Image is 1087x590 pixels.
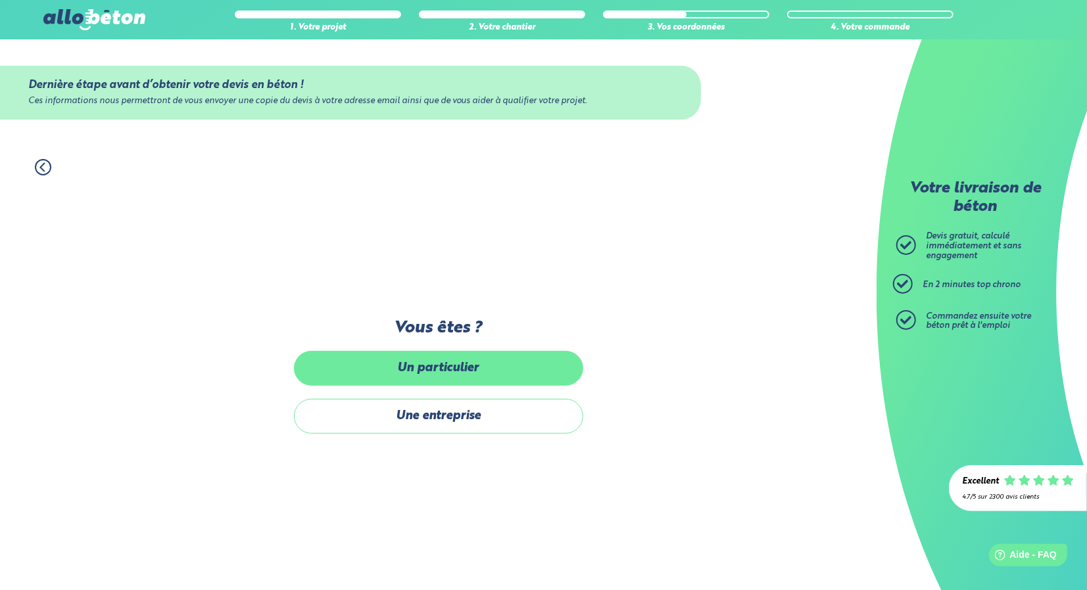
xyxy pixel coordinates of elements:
[235,23,401,33] div: 1. Votre projet
[900,180,1051,216] p: Votre livraison de béton
[923,281,1021,289] span: En 2 minutes top chrono
[787,23,954,33] div: 4. Votre commande
[962,493,1074,501] div: 4.7/5 sur 2300 avis clients
[603,23,769,33] div: 3. Vos coordonnées
[926,232,1021,260] span: Devis gratuit, calculé immédiatement et sans engagement
[294,351,583,386] label: Un particulier
[294,399,583,434] label: Une entreprise
[28,79,673,91] div: Dernière étape avant d’obtenir votre devis en béton !
[926,312,1031,330] span: Commandez ensuite votre béton prêt à l'emploi
[970,539,1073,576] iframe: Help widget launcher
[294,319,583,338] label: Vous êtes ?
[962,477,999,487] div: Excellent
[419,23,585,33] div: 2. Votre chantier
[28,97,673,106] div: Ces informations nous permettront de vous envoyer une copie du devis à votre adresse email ainsi ...
[43,9,145,30] img: allobéton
